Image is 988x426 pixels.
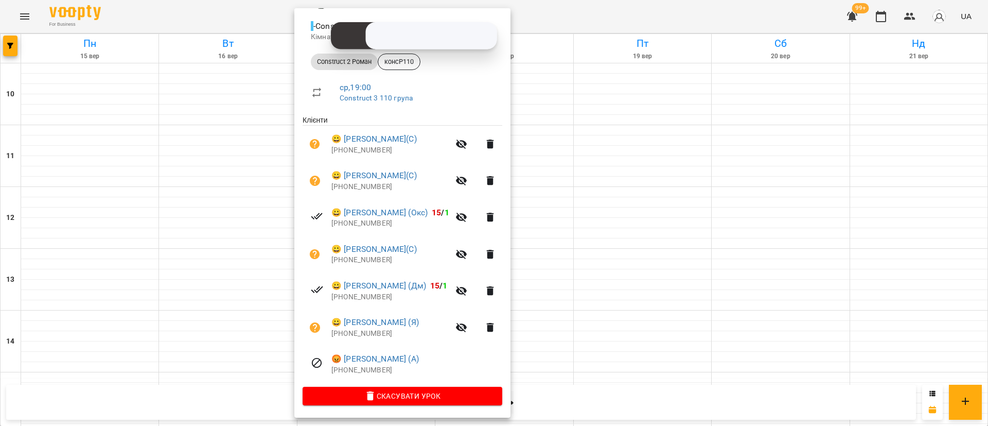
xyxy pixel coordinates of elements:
[303,315,327,340] button: Візит ще не сплачено. Додати оплату?
[331,207,428,219] a: 😀 [PERSON_NAME] (Окс)
[311,210,323,223] svg: Візит сплачено
[445,208,449,217] span: 1
[331,316,419,329] a: 😀 [PERSON_NAME] (Я)
[331,145,449,156] p: [PHONE_NUMBER]
[378,57,420,66] span: консР110
[303,115,502,387] ul: Клієнти
[311,390,494,402] span: Скасувати Урок
[303,387,502,405] button: Скасувати Урок
[331,280,426,292] a: 😀 [PERSON_NAME] (Дм)
[432,208,449,217] b: /
[303,168,327,193] button: Візит ще не сплачено. Додати оплату?
[331,329,449,339] p: [PHONE_NUMBER]
[303,132,327,157] button: Візит ще не сплачено. Додати оплату?
[432,208,441,217] span: 15
[331,182,449,192] p: [PHONE_NUMBER]
[311,21,388,31] span: - Construct 3 Роман
[331,365,502,376] p: [PHONE_NUMBER]
[340,94,413,102] a: Construct 3 110 група
[331,133,417,145] a: 😀 [PERSON_NAME](С)
[331,255,449,265] p: [PHONE_NUMBER]
[430,281,439,291] span: 15
[303,242,327,267] button: Візит ще не сплачено. Додати оплату?
[443,281,447,291] span: 1
[331,353,419,365] a: 😡 [PERSON_NAME] (А)
[311,357,323,369] svg: Візит скасовано
[331,218,449,229] p: [PHONE_NUMBER]
[311,32,494,42] p: Кімната
[331,292,449,302] p: [PHONE_NUMBER]
[430,281,448,291] b: /
[378,54,420,70] div: консР110
[340,82,371,92] a: ср , 19:00
[331,169,417,182] a: 😀 [PERSON_NAME](С)
[331,243,417,255] a: 😀 [PERSON_NAME](С)
[311,57,378,66] span: Construct 2 Роман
